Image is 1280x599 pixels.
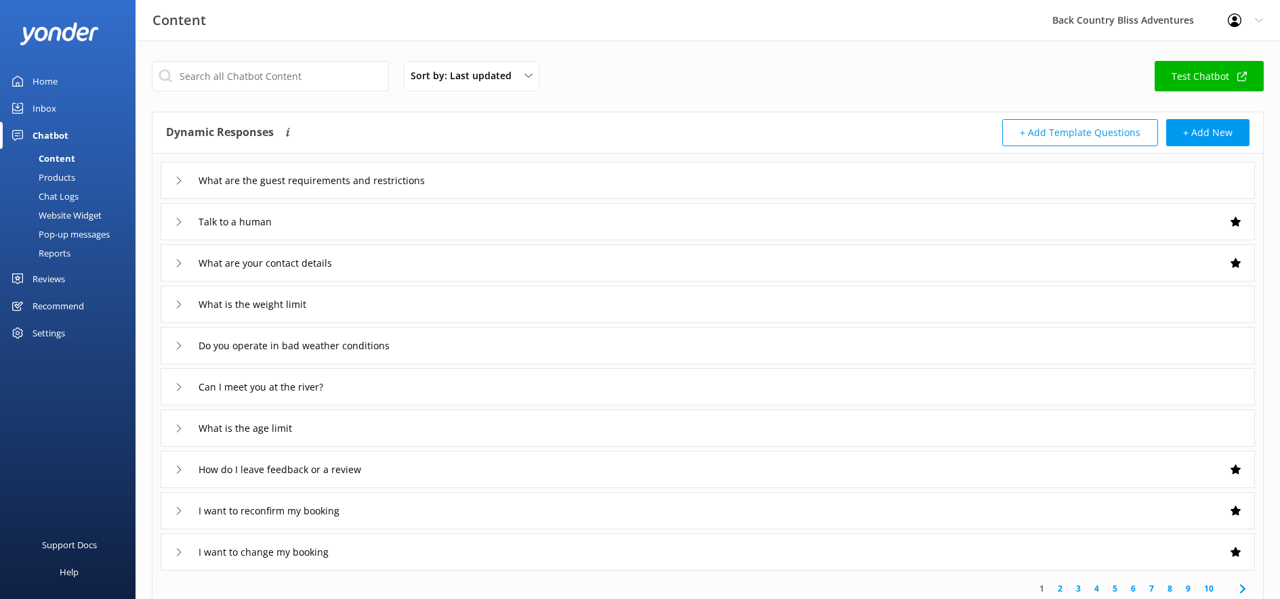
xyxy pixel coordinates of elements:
[1142,582,1161,595] a: 7
[8,206,136,225] a: Website Widget
[33,319,65,347] div: Settings
[8,187,79,206] div: Chat Logs
[166,119,274,146] h4: Dynamic Responses
[20,22,98,45] img: yonder-white-logo.png
[411,68,520,83] span: Sort by: Last updated
[1033,582,1051,595] a: 1
[8,168,75,187] div: Products
[33,95,56,122] div: Inbox
[8,225,110,244] div: Pop-up messages
[33,122,68,149] div: Chatbot
[60,558,79,585] div: Help
[33,292,84,319] div: Recommend
[8,225,136,244] a: Pop-up messages
[8,244,70,263] div: Reports
[42,531,97,558] div: Support Docs
[1124,582,1142,595] a: 6
[8,187,136,206] a: Chat Logs
[1166,119,1250,146] button: + Add New
[8,206,102,225] div: Website Widget
[8,168,136,187] a: Products
[1069,582,1088,595] a: 3
[1088,582,1106,595] a: 4
[8,244,136,263] a: Reports
[33,265,65,292] div: Reviews
[8,149,75,168] div: Content
[1002,119,1158,146] button: + Add Template Questions
[33,68,58,95] div: Home
[8,149,136,168] a: Content
[1155,61,1264,91] a: Test Chatbot
[1161,582,1179,595] a: 8
[152,9,206,31] h3: Content
[152,61,389,91] input: Search all Chatbot Content
[1106,582,1124,595] a: 5
[1197,582,1220,595] a: 10
[1179,582,1197,595] a: 9
[1051,582,1069,595] a: 2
